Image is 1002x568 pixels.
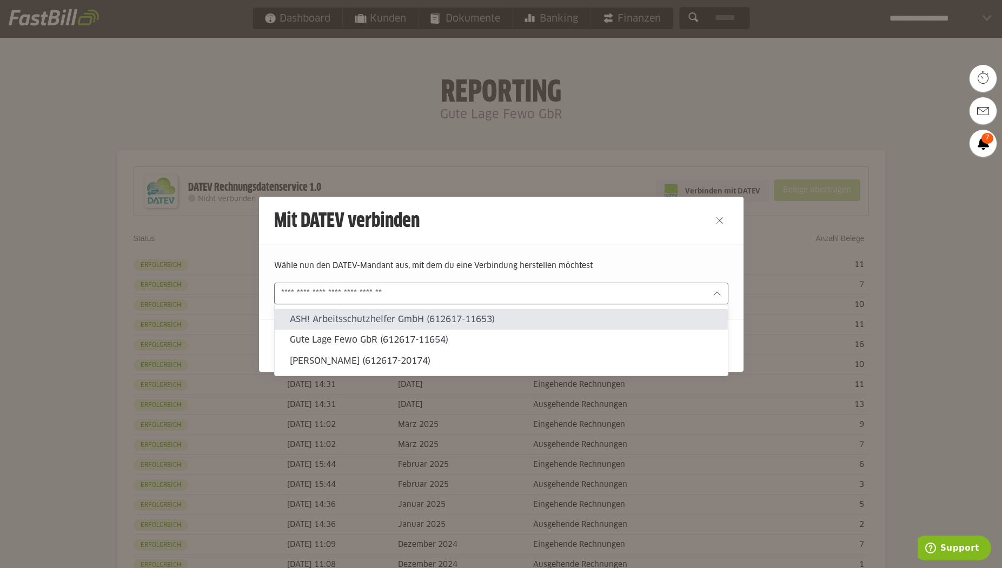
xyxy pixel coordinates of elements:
sl-option: ASH! Arbeitsschutzhelfer GmbH (612617-11653) [275,309,728,330]
sl-option: Gute Lage Fewo GbR (612617-11654) [275,330,728,350]
span: 7 [981,133,993,144]
iframe: Öffnet ein Widget, in dem Sie weitere Informationen finden [918,536,991,563]
p: Wähle nun den DATEV-Mandant aus, mit dem du eine Verbindung herstellen möchtest [274,260,728,272]
sl-option: [PERSON_NAME] (612617-20174) [275,350,728,371]
a: 7 [970,130,997,157]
